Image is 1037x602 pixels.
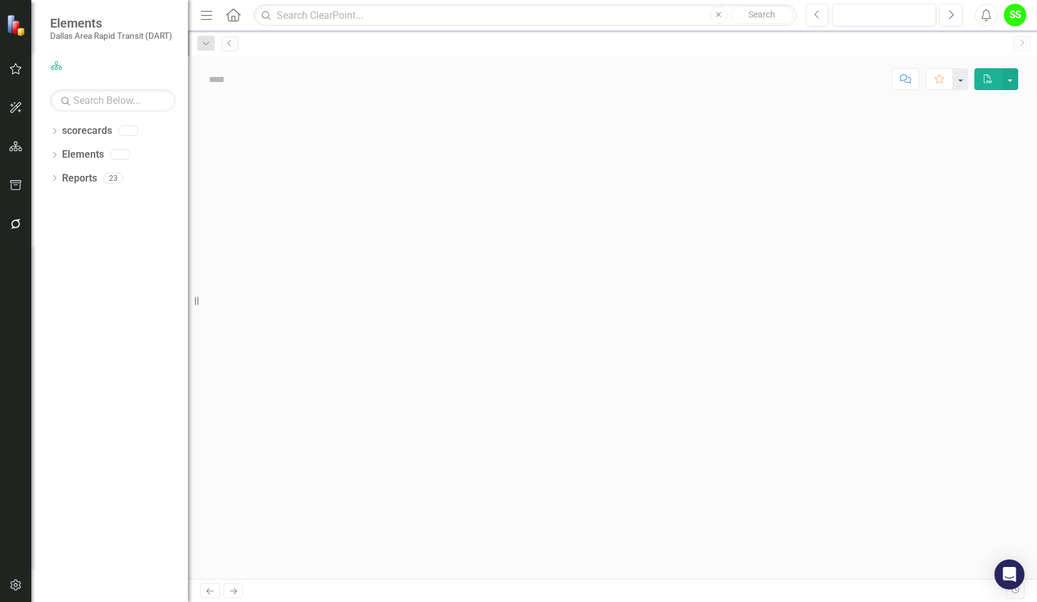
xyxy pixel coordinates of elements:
div: 23 [103,173,123,183]
a: scorecards [62,124,112,138]
div: Open Intercom Messenger [994,559,1024,589]
input: Search Below... [50,89,175,111]
small: Dallas Area Rapid Transit (DART) [50,31,172,41]
button: Search [731,6,793,24]
a: Reports [62,171,97,186]
button: SS [1004,4,1026,26]
a: Elements [62,148,104,162]
input: Search ClearPoint... [254,4,796,26]
img: ClearPoint Strategy [6,14,28,36]
img: Not Defined [207,69,227,89]
span: Elements [50,16,172,31]
span: Search [748,9,775,19]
